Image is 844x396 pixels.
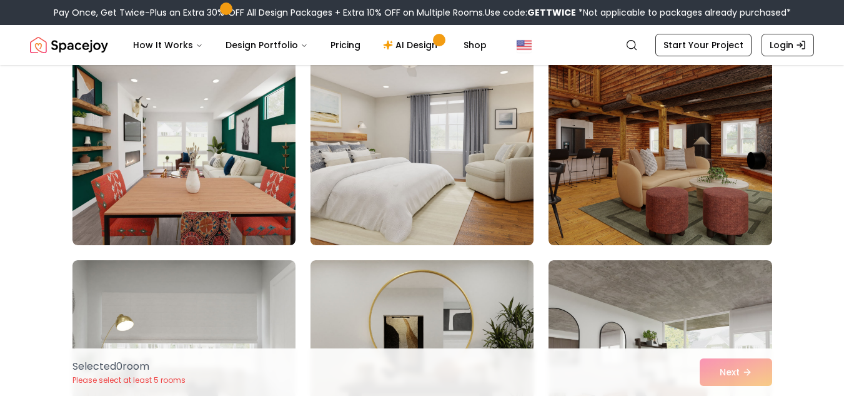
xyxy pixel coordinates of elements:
[305,40,539,250] img: Room room-2
[30,33,108,58] a: Spacejoy
[549,45,772,245] img: Room room-3
[216,33,318,58] button: Design Portfolio
[30,25,814,65] nav: Global
[762,34,814,56] a: Login
[576,6,791,19] span: *Not applicable to packages already purchased*
[485,6,576,19] span: Use code:
[72,45,295,245] img: Room room-1
[320,33,370,58] a: Pricing
[54,6,791,19] div: Pay Once, Get Twice-Plus an Extra 30% OFF All Design Packages + Extra 10% OFF on Multiple Rooms.
[72,375,186,385] p: Please select at least 5 rooms
[655,34,752,56] a: Start Your Project
[454,33,497,58] a: Shop
[517,38,532,53] img: United States
[72,359,186,374] p: Selected 0 room
[527,6,576,19] b: GETTWICE
[30,33,108,58] img: Spacejoy Logo
[123,33,213,58] button: How It Works
[123,33,497,58] nav: Main
[373,33,451,58] a: AI Design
